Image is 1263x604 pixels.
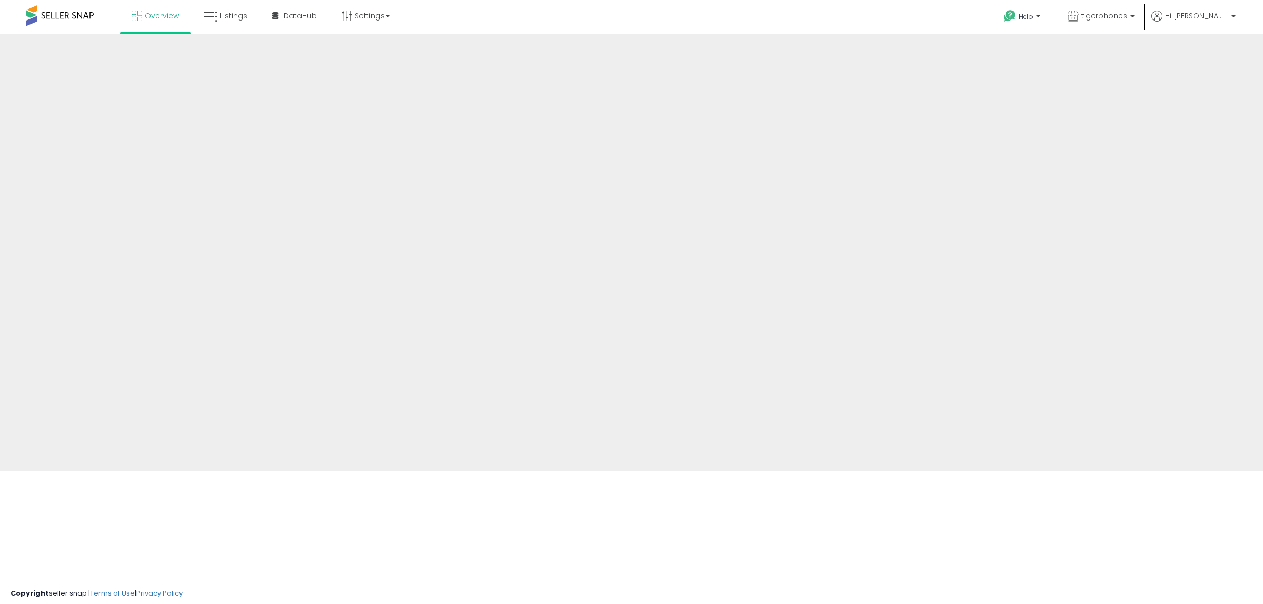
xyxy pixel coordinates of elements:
a: Help [995,2,1051,34]
span: tigerphones [1081,11,1127,21]
span: Listings [220,11,247,21]
span: Hi [PERSON_NAME] [1165,11,1228,21]
span: Overview [145,11,179,21]
span: Help [1019,12,1033,21]
span: DataHub [284,11,317,21]
a: Hi [PERSON_NAME] [1151,11,1236,34]
i: Get Help [1003,9,1016,23]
